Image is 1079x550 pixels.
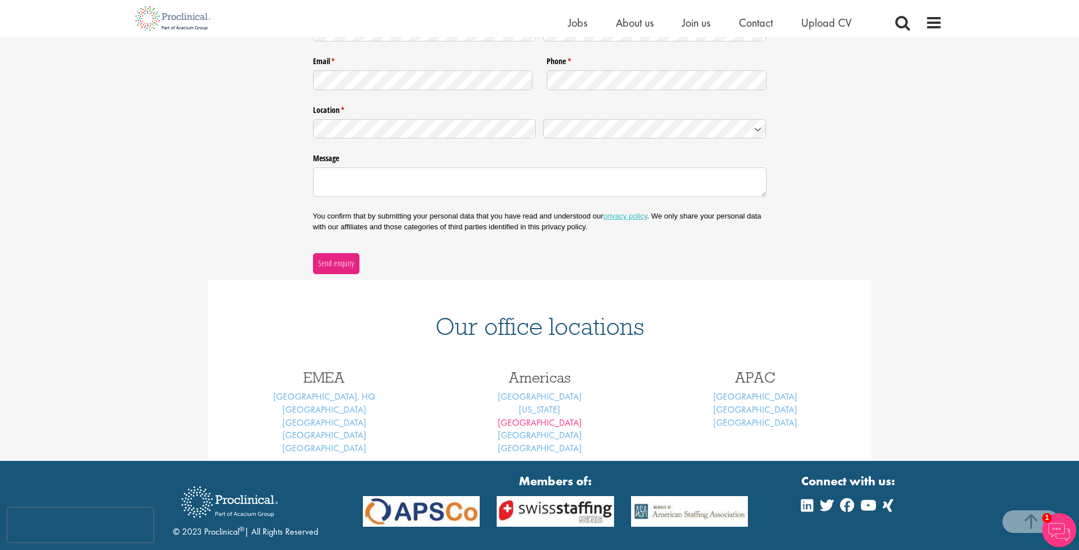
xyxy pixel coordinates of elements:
img: APSCo [488,496,623,527]
img: APSCo [354,496,489,527]
strong: Connect with us: [801,472,898,490]
button: Send enquiry [313,253,359,274]
input: Country [543,119,767,139]
a: [GEOGRAPHIC_DATA] [282,404,366,415]
h1: Our office locations [225,314,854,339]
iframe: reCAPTCHA [8,508,153,542]
a: [GEOGRAPHIC_DATA] [282,442,366,454]
a: Upload CV [801,15,852,30]
label: Message [313,149,767,164]
img: Proclinical Recruitment [173,478,286,526]
a: [GEOGRAPHIC_DATA] [713,391,797,402]
img: Chatbot [1042,513,1076,547]
h3: Americas [441,370,639,385]
a: Contact [739,15,773,30]
span: 1 [1042,513,1052,523]
p: You confirm that by submitting your personal data that you have read and understood our . We only... [313,211,767,232]
a: Join us [682,15,710,30]
legend: Location [313,101,767,116]
span: Send enquiry [318,257,354,270]
h3: APAC [656,370,854,385]
strong: Members of: [363,472,748,490]
a: [GEOGRAPHIC_DATA] [498,429,582,441]
label: Email [313,52,533,67]
h3: EMEA [225,370,424,385]
a: [GEOGRAPHIC_DATA] [498,391,582,402]
label: Phone [547,52,767,67]
a: About us [616,15,654,30]
a: [GEOGRAPHIC_DATA] [282,417,366,429]
a: [GEOGRAPHIC_DATA] [713,417,797,429]
img: APSCo [623,496,757,527]
a: privacy policy [603,212,647,220]
a: [US_STATE] [519,404,560,415]
sup: ® [239,524,244,534]
a: [GEOGRAPHIC_DATA] [498,417,582,429]
input: State / Province / Region [313,119,536,139]
a: Jobs [568,15,587,30]
div: © 2023 Proclinical | All Rights Reserved [173,478,318,539]
a: [GEOGRAPHIC_DATA] [282,429,366,441]
a: [GEOGRAPHIC_DATA], HQ [273,391,375,402]
a: [GEOGRAPHIC_DATA] [498,442,582,454]
a: [GEOGRAPHIC_DATA] [713,404,797,415]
